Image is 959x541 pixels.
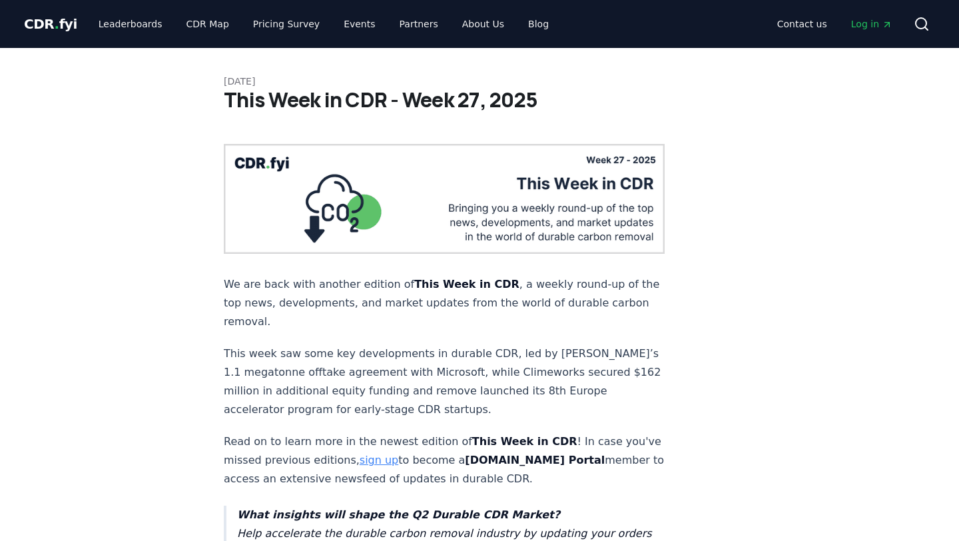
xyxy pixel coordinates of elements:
[24,15,77,33] a: CDR.fyi
[224,144,665,254] img: blog post image
[767,12,903,36] nav: Main
[88,12,559,36] nav: Main
[452,12,515,36] a: About Us
[851,17,892,31] span: Log in
[465,454,605,466] strong: [DOMAIN_NAME] Portal
[224,432,665,488] p: Read on to learn more in the newest edition of ! In case you've missed previous editions, to beco...
[24,16,77,32] span: CDR fyi
[414,278,519,290] strong: This Week in CDR
[176,12,240,36] a: CDR Map
[224,75,735,88] p: [DATE]
[472,435,577,448] strong: This Week in CDR
[517,12,559,36] a: Blog
[389,12,449,36] a: Partners
[55,16,59,32] span: .
[767,12,838,36] a: Contact us
[333,12,386,36] a: Events
[224,344,665,419] p: This week saw some key developments in durable CDR, led by [PERSON_NAME]’s 1.1 megatonne offtake ...
[237,508,560,521] strong: What insights will shape the Q2 Durable CDR Market?
[88,12,173,36] a: Leaderboards
[840,12,903,36] a: Log in
[224,88,735,112] h1: This Week in CDR - Week 27, 2025
[224,275,665,331] p: We are back with another edition of , a weekly round-up of the top news, developments, and market...
[360,454,398,466] a: sign up
[242,12,330,36] a: Pricing Survey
